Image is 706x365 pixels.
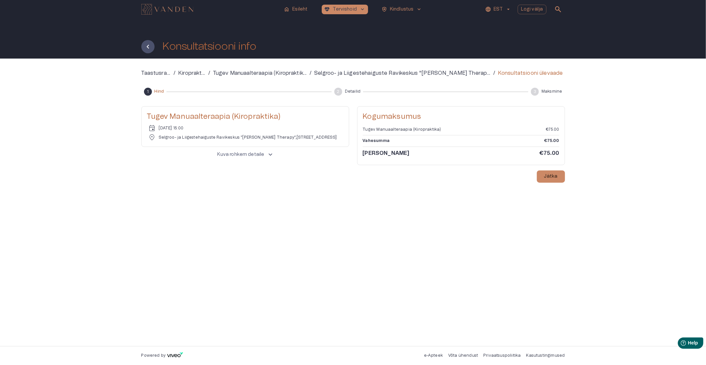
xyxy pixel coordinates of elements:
[309,69,311,77] p: /
[281,5,311,14] button: homeEsileht
[448,353,478,358] p: Võta ühendust
[155,89,164,94] span: Hind
[173,69,175,77] p: /
[379,5,425,14] button: health_and_safetyKindlustuskeyboard_arrow_down
[159,135,337,140] p: Selgroo- ja Liigestehaiguste Ravikeskus "[PERSON_NAME] Therapy" , [STREET_ADDRESS]
[147,112,344,121] h5: Tugev Manuaalteraapia (Kiropraktika)
[541,89,562,94] span: Maksmine
[537,170,565,183] button: Jätka
[324,6,330,12] span: ecg_heart
[416,6,422,12] span: keyboard_arrow_down
[284,6,290,12] span: home
[333,6,357,13] p: Tervishoid
[363,127,441,132] p: Tugev Manuaalteraapia (Kiropraktika)
[654,335,706,353] iframe: Help widget launcher
[322,5,368,14] button: ecg_heartTervishoidkeyboard_arrow_down
[141,4,193,15] img: Vanden logo
[494,6,503,13] p: EST
[148,124,156,132] span: event
[345,89,360,94] span: Detailid
[534,90,536,94] text: 3
[521,6,543,13] p: Logi välja
[217,151,264,158] p: Kuva rohkem detaile
[483,353,521,357] a: Privaatsuspoliitika
[363,138,390,144] p: Vahesumma
[141,40,155,53] button: Tagasi
[381,6,387,12] span: health_and_safety
[363,150,409,157] h6: [PERSON_NAME]
[292,6,307,13] p: Esileht
[267,151,274,158] span: keyboard_arrow_up
[552,3,565,16] button: open search modal
[544,138,559,144] p: €75.00
[544,173,558,180] p: Jätka
[178,69,206,77] a: Kiropraktik
[498,69,563,77] p: Konsultatsiooni ülevaade
[390,6,414,13] p: Kindlustus
[213,69,307,77] a: Tugev Manuaalteraapia (Kiropraktika)
[337,90,339,94] text: 2
[554,5,562,13] span: search
[141,148,349,161] button: Kuva rohkem detailekeyboard_arrow_up
[314,69,491,77] p: Selgroo- ja Liigestehaiguste Ravikeskus "[PERSON_NAME] Therapy"
[159,125,184,131] p: [DATE] 15:00
[141,353,166,358] p: Powered by
[484,5,512,14] button: EST
[424,353,443,357] a: e-Apteek
[314,69,491,77] a: Selgroo- ja Liigestehaiguste Ravikeskus "Goltsman Therapy"
[163,41,257,52] h1: Konsultatsiooni info
[493,69,495,77] p: /
[141,5,279,14] a: Navigate to homepage
[359,6,365,12] span: keyboard_arrow_down
[540,150,559,157] h6: €75.00
[141,69,171,77] a: Taastusravi
[526,353,565,357] a: Kasutustingimused
[148,133,156,141] span: location_on
[546,127,559,132] p: €75.00
[363,112,559,121] h5: Kogumaksumus
[518,5,546,14] button: Logi välja
[147,90,149,94] text: 1
[208,69,210,77] p: /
